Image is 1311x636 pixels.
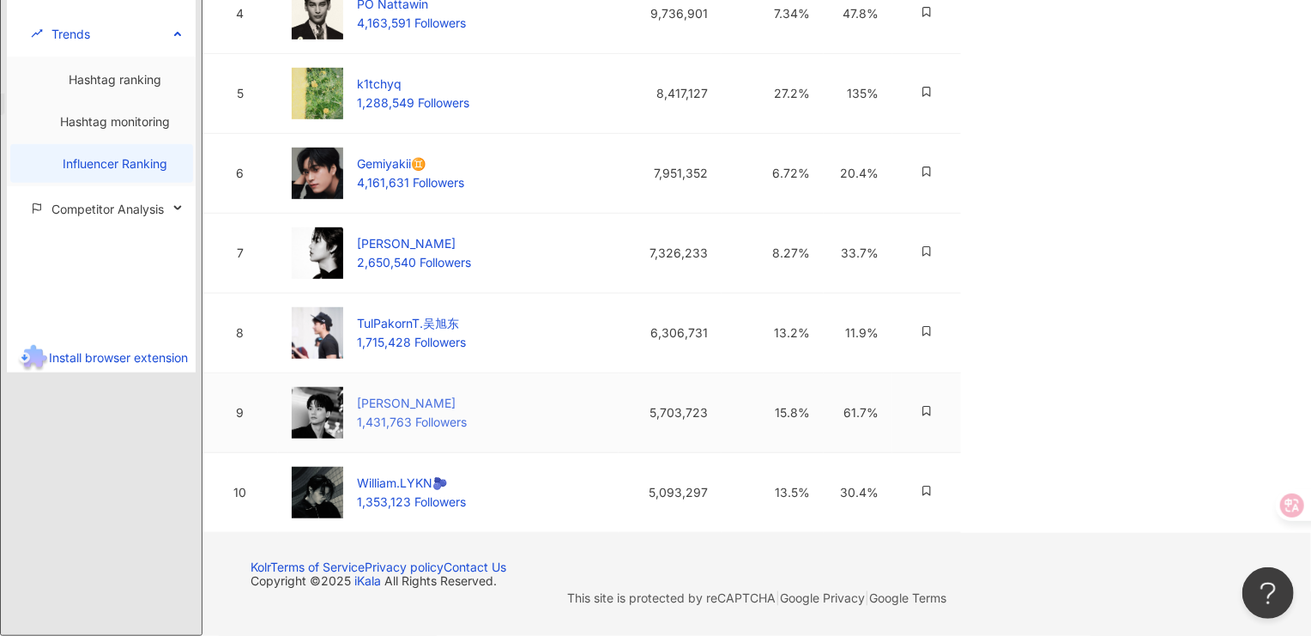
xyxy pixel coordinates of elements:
[216,4,264,23] div: 4
[292,324,466,339] a: KOL AvatarTulPakornT.吴旭东1,715,428 Followers
[735,403,810,422] div: 15.8%
[735,324,810,342] div: 13.2%
[735,4,810,23] div: 7.34%
[357,15,466,30] span: 4,163,591 Followers
[357,255,471,270] span: 2,650,540 Followers
[567,588,946,609] span: This site is protected by reCAPTCHA
[354,573,381,588] a: iKala
[69,72,162,87] a: Hashtag ranking
[357,415,467,429] span: 1,431,763 Followers
[292,484,466,499] a: KOL AvatarWilliam.LYKN🫐1,353,123 Followers
[61,114,171,129] a: Hashtag monitoring
[16,345,50,373] img: chrome extension
[292,68,343,119] img: KOL Avatar
[51,190,164,228] span: Competitor Analysis
[7,345,197,373] a: chrome extensionInstall browser extension
[31,27,43,39] span: rise
[63,156,168,171] a: Influencer Ranking
[357,394,467,413] div: [PERSON_NAME]
[357,75,469,94] div: k1tchyq
[216,84,264,103] div: 5
[292,148,343,199] img: KOL Avatar
[357,95,469,110] span: 1,288,549 Followers
[357,474,466,493] div: William.LYKN🫐
[632,164,708,183] div: 7,951,352
[632,244,708,263] div: 7,326,233
[292,245,471,259] a: KOL Avatar[PERSON_NAME]2,650,540 Followers
[292,307,343,359] img: KOL Avatar
[735,483,810,502] div: 13.5%
[735,84,810,103] div: 27.2%
[357,314,466,333] div: TulPakornT.吴旭东
[292,467,343,518] img: KOL Avatar
[251,560,270,574] a: Kolr
[292,5,466,20] a: KOL AvatarPO Nattawin4,163,591 Followers
[1242,567,1294,619] iframe: Help Scout Beacon - Open
[50,349,189,364] span: Install browser extension
[735,164,810,183] div: 6.72%
[837,483,879,502] div: 30.4%
[632,4,708,23] div: 9,736,901
[292,404,467,419] a: KOL Avatar[PERSON_NAME]1,431,763 Followers
[292,165,464,179] a: KOL AvatarGemiyakii♊️4,161,631 Followers
[837,403,879,422] div: 61.7%
[216,324,264,342] div: 8
[735,244,810,263] div: 8.27%
[632,324,708,342] div: 6,306,731
[357,335,466,349] span: 1,715,428 Followers
[357,234,471,253] div: [PERSON_NAME]
[444,560,506,574] a: Contact Us
[837,324,879,342] div: 11.9%
[632,403,708,422] div: 5,703,723
[837,4,879,23] div: 47.8%
[865,591,869,605] span: |
[780,591,865,605] a: Google Privacy
[357,175,464,190] span: 4,161,631 Followers
[776,591,780,605] span: |
[216,164,264,183] div: 6
[292,85,469,100] a: KOL Avatark1tchyq1,288,549 Followers
[837,84,879,103] div: 135%
[357,494,466,509] span: 1,353,123 Followers
[270,560,365,574] a: Terms of Service
[869,591,946,605] a: Google Terms
[365,560,444,574] a: Privacy policy
[51,15,90,53] span: Trends
[632,84,708,103] div: 8,417,127
[216,483,264,502] div: 10
[837,164,879,183] div: 20.4%
[357,154,464,173] div: Gemiyakii♊️
[292,227,343,279] img: KOL Avatar
[292,387,343,439] img: KOL Avatar
[632,483,708,502] div: 5,093,297
[251,574,1263,588] div: Copyright © 2025 All Rights Reserved.
[837,244,879,263] div: 33.7%
[216,403,264,422] div: 9
[216,244,264,263] div: 7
